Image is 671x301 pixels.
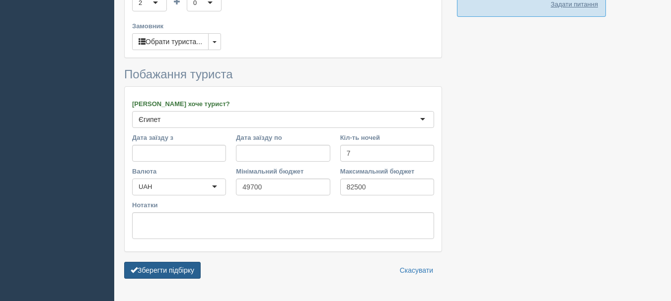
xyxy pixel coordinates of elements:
[132,21,434,31] label: Замовник
[139,182,152,192] div: UAH
[132,33,209,50] button: Обрати туриста...
[132,99,434,109] label: [PERSON_NAME] хоче турист?
[139,115,160,124] div: Єгипет
[236,167,330,176] label: Мінімальний бюджет
[340,133,434,142] label: Кіл-ть ночей
[132,200,434,210] label: Нотатки
[124,67,233,81] span: Побажання туриста
[393,262,440,279] a: Скасувати
[132,133,226,142] label: Дата заїзду з
[340,167,434,176] label: Максимальний бюджет
[124,262,201,279] button: Зберегти підбірку
[340,145,434,162] input: 7-10 або 7,10,14
[132,167,226,176] label: Валюта
[236,133,330,142] label: Дата заїзду по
